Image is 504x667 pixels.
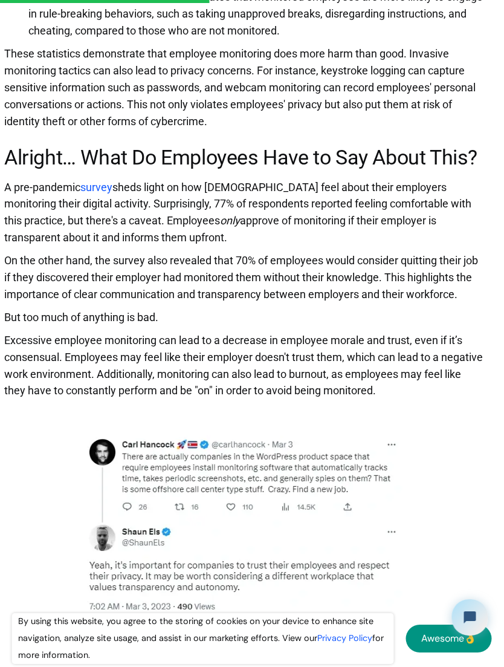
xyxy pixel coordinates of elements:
iframe: Tidio Chat [442,589,499,646]
p: On the other hand, the survey also revealed that 70% of employees would consider quitting their j... [5,252,485,309]
a: survey [81,181,113,194]
p: Excessive employee monitoring can lead to a decrease in employee morale and trust, even if it’s c... [5,332,485,406]
h3: Alright… What Do Employees Have to Say About This? [5,142,485,173]
a: Awesome👌 [406,625,492,652]
p: But too much of anything is bad. [5,309,485,332]
div: By using this website, you agree to the storing of cookies on your device to enhance site navigat... [12,613,394,664]
p: These statistics demonstrate that employee monitoring does more harm than good. Invasive monitori... [5,45,485,136]
p: A pre-pandemic sheds light on how [DEMOGRAPHIC_DATA] feel about their employers monitoring their ... [5,179,485,253]
a: Privacy Policy [317,633,372,643]
em: only [221,214,241,227]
